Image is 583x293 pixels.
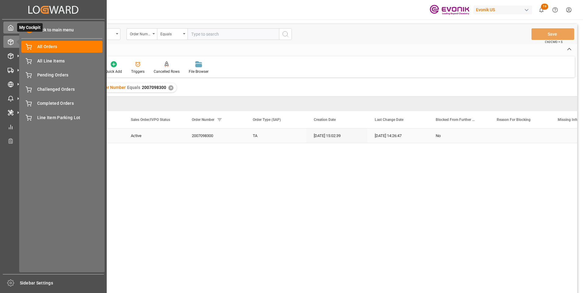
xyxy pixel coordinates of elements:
div: No [436,129,482,143]
span: All Line Items [37,58,103,64]
button: Help Center [548,3,562,17]
button: open menu [157,28,188,40]
button: open menu [127,28,157,40]
span: Reason For Blocking [497,118,531,122]
span: Order Type (SAP) [253,118,281,122]
span: Back to main menu [33,27,74,33]
span: Order Number [192,118,214,122]
a: Line Item Parking Lot [21,111,102,123]
div: Equals [160,30,181,37]
button: search button [279,28,292,40]
div: Order Number [130,30,151,37]
div: [DATE] 14:26:47 [367,129,428,143]
span: Blocked From Further Processing [436,118,477,122]
div: 2007098300 [184,129,245,143]
button: Evonik US [474,4,535,16]
div: Triggers [131,69,145,74]
span: Creation Date [314,118,336,122]
span: Completed Orders [37,100,103,107]
a: Transport Planner [3,135,103,147]
span: Sales Order/IVPO Status [131,118,170,122]
span: Line Item Parking Lot [37,115,103,121]
span: Last Change Date [375,118,403,122]
span: 2007098300 [142,85,166,90]
div: File Browser [189,69,209,74]
div: ✕ [168,85,173,90]
img: Evonik-brand-mark-Deep-Purple-RGB.jpeg_1700498283.jpeg [430,5,469,15]
div: TA [245,129,306,143]
button: Save [531,28,574,40]
span: Sidebar Settings [20,280,104,286]
span: All Orders [37,44,103,50]
div: Quick Add [105,69,122,74]
a: All Line Items [21,55,102,67]
a: Challenged Orders [21,83,102,95]
div: [DATE] 15:02:39 [306,129,367,143]
span: Order Number [98,85,126,90]
a: My Reports [3,121,103,132]
button: show 19 new notifications [535,3,548,17]
span: Challenged Orders [37,86,103,93]
span: Equals [127,85,140,90]
span: My Cockpit [17,23,43,32]
span: Ctrl/CMD + S [545,40,563,44]
a: Pending Orders [21,69,102,81]
span: Pending Orders [37,72,103,78]
a: Completed Orders [21,97,102,109]
a: My CockpitMy Cockpit [3,22,103,34]
a: All Orders [21,41,102,53]
div: Evonik US [474,5,532,14]
input: Type to search [188,28,279,40]
div: Cancelled Rows [154,69,180,74]
div: Active [131,129,177,143]
span: 19 [541,4,548,10]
